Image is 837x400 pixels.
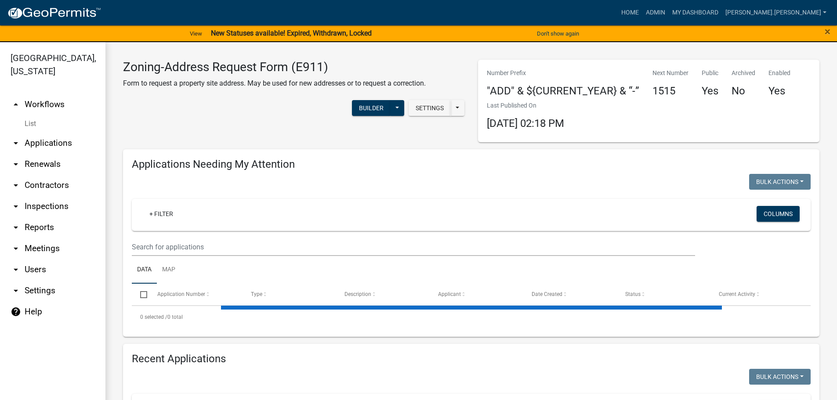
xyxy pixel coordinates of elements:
strong: New Statuses available! Expired, Withdrawn, Locked [211,29,372,37]
i: arrow_drop_down [11,222,21,233]
p: Number Prefix [487,68,639,78]
datatable-header-cell: Application Number [149,284,242,305]
p: Enabled [768,68,790,78]
p: Next Number [652,68,688,78]
span: × [825,25,830,38]
span: 0 selected / [140,314,167,320]
a: Home [618,4,642,21]
span: Applicant [438,291,461,297]
a: My Dashboard [669,4,722,21]
datatable-header-cell: Date Created [523,284,617,305]
datatable-header-cell: Status [617,284,710,305]
i: arrow_drop_down [11,243,21,254]
a: [PERSON_NAME].[PERSON_NAME] [722,4,830,21]
h4: Yes [768,85,790,97]
a: Map [157,256,181,284]
datatable-header-cell: Type [242,284,336,305]
button: Columns [757,206,800,222]
p: Archived [732,68,755,78]
h4: Recent Applications [132,353,811,365]
p: Public [702,68,718,78]
datatable-header-cell: Description [336,284,430,305]
h4: Yes [702,85,718,97]
span: Current Activity [719,291,755,297]
a: View [186,26,206,41]
i: arrow_drop_down [11,285,21,296]
p: Form to request a property site address. May be used for new addresses or to request a correction. [123,78,426,89]
h4: "ADD" & ${CURRENT_YEAR} & “-” [487,85,639,97]
datatable-header-cell: Current Activity [710,284,804,305]
span: Status [625,291,641,297]
a: + Filter [142,206,180,222]
i: arrow_drop_up [11,99,21,110]
datatable-header-cell: Select [132,284,149,305]
i: arrow_drop_down [11,264,21,275]
i: arrow_drop_down [11,138,21,148]
a: Data [132,256,157,284]
a: Admin [642,4,669,21]
span: Date Created [532,291,562,297]
button: Settings [409,100,451,116]
i: help [11,306,21,317]
button: Builder [352,100,391,116]
span: Type [251,291,262,297]
p: Last Published On [487,101,564,110]
button: Close [825,26,830,37]
h4: Applications Needing My Attention [132,158,811,171]
i: arrow_drop_down [11,180,21,191]
input: Search for applications [132,238,695,256]
span: Application Number [157,291,205,297]
div: 0 total [132,306,811,328]
i: arrow_drop_down [11,201,21,212]
span: Description [344,291,371,297]
button: Don't show again [533,26,583,41]
h3: Zoning-Address Request Form (E911) [123,60,426,75]
datatable-header-cell: Applicant [430,284,523,305]
button: Bulk Actions [749,174,811,190]
button: Bulk Actions [749,369,811,385]
span: [DATE] 02:18 PM [487,117,564,130]
i: arrow_drop_down [11,159,21,169]
h4: 1515 [652,85,688,97]
h4: No [732,85,755,97]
